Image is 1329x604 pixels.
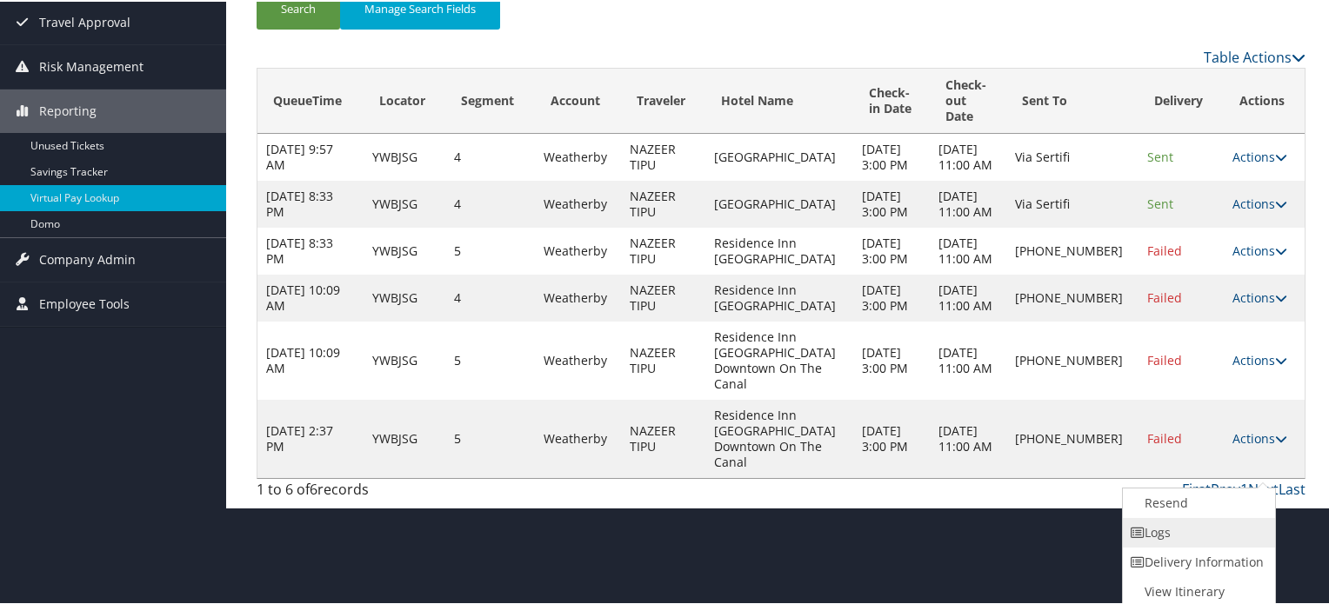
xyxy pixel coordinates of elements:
[705,132,853,179] td: [GEOGRAPHIC_DATA]
[445,132,535,179] td: 4
[257,67,364,132] th: QueueTime: activate to sort column ascending
[535,67,621,132] th: Account: activate to sort column ascending
[1182,478,1211,497] a: First
[1006,398,1139,476] td: [PHONE_NUMBER]
[364,132,445,179] td: YWBJSG
[853,67,930,132] th: Check-in Date: activate to sort column ascending
[535,132,621,179] td: Weatherby
[1232,194,1287,210] a: Actions
[535,273,621,320] td: Weatherby
[364,226,445,273] td: YWBJSG
[1232,288,1287,304] a: Actions
[930,320,1006,398] td: [DATE] 11:00 AM
[1240,478,1248,497] a: 1
[930,179,1006,226] td: [DATE] 11:00 AM
[621,398,706,476] td: NAZEER TIPU
[1147,194,1173,210] span: Sent
[39,88,97,131] span: Reporting
[310,478,317,497] span: 6
[1211,478,1240,497] a: Prev
[705,273,853,320] td: Residence Inn [GEOGRAPHIC_DATA]
[39,236,136,280] span: Company Admin
[445,398,535,476] td: 5
[1147,147,1173,163] span: Sent
[1232,350,1287,367] a: Actions
[705,67,853,132] th: Hotel Name: activate to sort column ascending
[1139,67,1224,132] th: Delivery: activate to sort column ascending
[705,179,853,226] td: [GEOGRAPHIC_DATA]
[535,320,621,398] td: Weatherby
[930,67,1006,132] th: Check-out Date: activate to sort column ascending
[535,179,621,226] td: Weatherby
[257,477,499,507] div: 1 to 6 of records
[445,320,535,398] td: 5
[1204,46,1306,65] a: Table Actions
[39,43,144,87] span: Risk Management
[445,226,535,273] td: 5
[1006,132,1139,179] td: Via Sertifi
[853,273,930,320] td: [DATE] 3:00 PM
[257,398,364,476] td: [DATE] 2:37 PM
[1147,288,1182,304] span: Failed
[705,226,853,273] td: Residence Inn [GEOGRAPHIC_DATA]
[1006,179,1139,226] td: Via Sertifi
[257,226,364,273] td: [DATE] 8:33 PM
[1232,147,1287,163] a: Actions
[930,273,1006,320] td: [DATE] 11:00 AM
[257,273,364,320] td: [DATE] 10:09 AM
[1006,67,1139,132] th: Sent To: activate to sort column ascending
[1147,241,1182,257] span: Failed
[1224,67,1305,132] th: Actions
[1147,350,1182,367] span: Failed
[853,398,930,476] td: [DATE] 3:00 PM
[853,226,930,273] td: [DATE] 3:00 PM
[621,67,706,132] th: Traveler: activate to sort column ascending
[621,273,706,320] td: NAZEER TIPU
[445,179,535,226] td: 4
[621,320,706,398] td: NAZEER TIPU
[705,398,853,476] td: Residence Inn [GEOGRAPHIC_DATA] Downtown On The Canal
[1123,546,1272,575] a: Delivery Information
[1006,320,1139,398] td: [PHONE_NUMBER]
[930,132,1006,179] td: [DATE] 11:00 AM
[853,179,930,226] td: [DATE] 3:00 PM
[853,132,930,179] td: [DATE] 3:00 PM
[39,281,130,324] span: Employee Tools
[535,398,621,476] td: Weatherby
[1232,241,1287,257] a: Actions
[930,398,1006,476] td: [DATE] 11:00 AM
[705,320,853,398] td: Residence Inn [GEOGRAPHIC_DATA] Downtown On The Canal
[364,179,445,226] td: YWBJSG
[257,132,364,179] td: [DATE] 9:57 AM
[535,226,621,273] td: Weatherby
[621,132,706,179] td: NAZEER TIPU
[445,67,535,132] th: Segment: activate to sort column ascending
[257,320,364,398] td: [DATE] 10:09 AM
[364,320,445,398] td: YWBJSG
[257,179,364,226] td: [DATE] 8:33 PM
[1006,273,1139,320] td: [PHONE_NUMBER]
[1232,428,1287,445] a: Actions
[1123,516,1272,546] a: Logs
[930,226,1006,273] td: [DATE] 11:00 AM
[364,273,445,320] td: YWBJSG
[1123,487,1272,516] a: Resend
[621,179,706,226] td: NAZEER TIPU
[445,273,535,320] td: 4
[1006,226,1139,273] td: [PHONE_NUMBER]
[621,226,706,273] td: NAZEER TIPU
[364,398,445,476] td: YWBJSG
[853,320,930,398] td: [DATE] 3:00 PM
[364,67,445,132] th: Locator: activate to sort column ascending
[1147,428,1182,445] span: Failed
[1248,478,1279,497] a: Next
[1279,478,1306,497] a: Last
